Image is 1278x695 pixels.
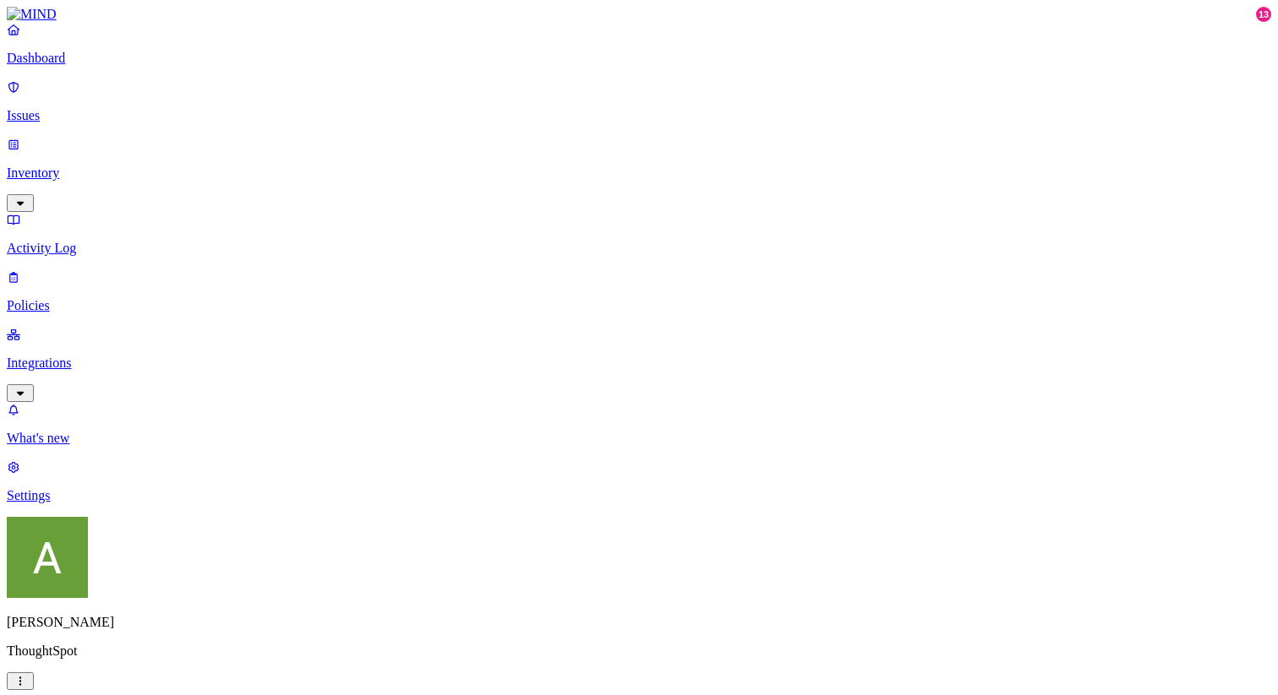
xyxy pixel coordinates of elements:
p: ThoughtSpot [7,643,1271,659]
img: Alessio Faiella [7,517,88,598]
p: [PERSON_NAME] [7,615,1271,630]
img: MIND [7,7,57,22]
p: Settings [7,488,1271,503]
p: Integrations [7,356,1271,371]
a: Dashboard [7,22,1271,66]
a: What's new [7,402,1271,446]
a: Activity Log [7,212,1271,256]
a: Inventory [7,137,1271,209]
a: Policies [7,269,1271,313]
a: Settings [7,459,1271,503]
p: Issues [7,108,1271,123]
a: Issues [7,79,1271,123]
p: Inventory [7,166,1271,181]
div: 13 [1256,7,1271,22]
a: MIND [7,7,1271,22]
a: Integrations [7,327,1271,399]
p: Activity Log [7,241,1271,256]
p: Policies [7,298,1271,313]
p: What's new [7,431,1271,446]
p: Dashboard [7,51,1271,66]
